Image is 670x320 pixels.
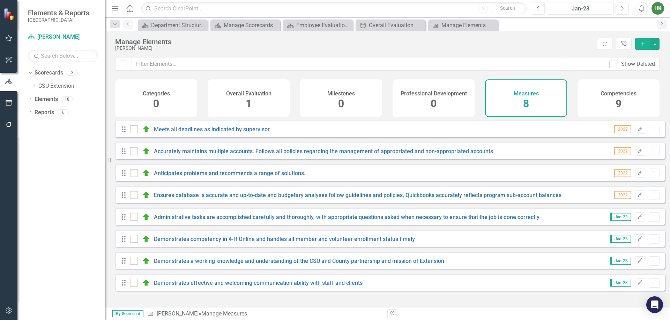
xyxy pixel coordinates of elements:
[143,91,170,97] h4: Categories
[142,169,150,177] img: On Target
[142,213,150,221] img: On Target
[285,21,351,30] a: Employee Evaluation Navigation
[115,46,594,51] div: [PERSON_NAME]
[154,148,493,155] a: Accurately maintains multiple accounts. Follows all policies regarding the management of appropri...
[610,279,631,287] span: Jan-23
[35,69,63,77] a: Scorecards
[28,50,98,62] input: Search Below...
[154,280,363,286] a: Demonstrates effective and welcoming communication ability with staff and clients
[327,91,355,97] h4: Milestones
[226,91,271,97] h4: Overall Evaluation
[61,96,73,102] div: 18
[153,97,159,110] span: 0
[369,21,424,30] div: Overall Evaluation
[246,97,252,110] span: 1
[141,2,527,15] input: Search ClearPoint...
[614,191,631,199] span: 2022
[142,257,150,265] img: On Target
[35,109,54,117] a: Reports
[514,91,539,97] h4: Measures
[28,17,89,23] small: [GEOGRAPHIC_DATA]
[140,21,206,30] a: Department Structure & Strategic Results
[154,170,305,177] a: Anticipates problems and recommends a range of solutions.
[500,5,515,11] span: Search
[614,147,631,155] span: 2022
[157,310,199,317] a: [PERSON_NAME]
[610,257,631,265] span: Jan-23
[646,296,663,313] div: Open Intercom Messenger
[142,279,150,287] img: On Target
[154,126,270,133] a: Meets all deadlines as indicated by supervisor
[28,33,98,41] a: [PERSON_NAME]
[224,21,278,30] div: Manage Scorecards
[28,9,89,17] span: Elements & Reports
[652,2,664,15] button: HK
[431,97,437,110] span: 0
[35,95,58,103] a: Elements
[154,192,561,198] a: Ensures database is accurate and up-to-date and budgetary analyses follow guidelines and policies...
[154,214,539,220] a: Administrative tasks are accomplished carefully and thoroughly, with appropriate questions asked ...
[154,258,444,264] a: Demonstrates a working knowledge and understanding of the CSU and County partnership and mission ...
[142,191,150,199] img: On Target
[142,235,150,243] img: On Target
[212,21,278,30] a: Manage Scorecards
[616,97,621,110] span: 9
[142,147,150,155] img: On Target
[621,60,655,68] div: Show Deleted
[296,21,351,30] div: Employee Evaluation Navigation
[154,236,415,242] a: Demonstrates competency in 4-H Online and handles all member and volunteer enrollment status timely
[523,97,529,110] span: 8
[547,2,614,15] button: Jan-23
[3,8,16,20] img: ClearPoint Strategy
[430,21,496,30] a: Manage Elements
[490,3,525,13] button: Search
[338,97,344,110] span: 0
[357,21,424,30] a: Overall Evaluation
[441,21,496,30] div: Manage Elements
[614,169,631,177] span: 2022
[112,310,143,317] span: By Scorecard
[601,91,636,97] h4: Competencies
[614,125,631,133] span: 2022
[67,70,78,76] div: 3
[142,125,150,133] img: On Target
[38,82,105,90] a: CSU Extension
[132,58,605,71] input: Filter Elements...
[549,5,611,13] div: Jan-23
[58,109,69,115] div: 6
[115,38,594,46] div: Manage Elements
[151,21,206,30] div: Department Structure & Strategic Results
[610,235,631,243] span: Jan-23
[401,91,467,97] h4: Professional Development
[147,310,382,318] div: » Manage Measures
[610,213,631,221] span: Jan-23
